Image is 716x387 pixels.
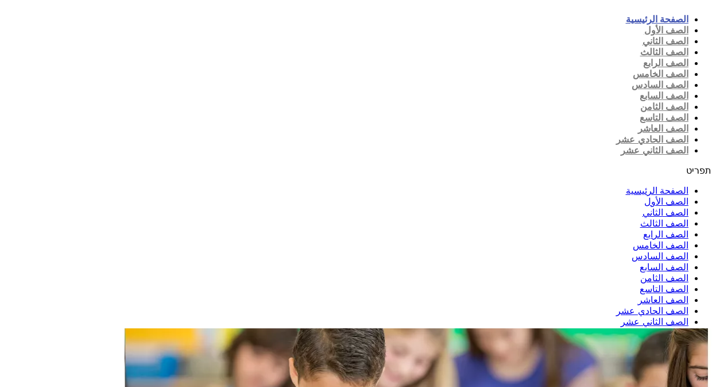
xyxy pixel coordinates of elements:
a: الصف التاسع [640,113,688,122]
div: כפתור פתיחת תפריט [102,165,711,176]
a: الصف الأول [644,25,688,35]
span: תפריט [686,166,711,175]
a: الصف الثامن [640,273,688,283]
a: الصف الحادي عشر [616,306,688,316]
a: الصف الأول [644,197,688,206]
a: الصف السادس [632,80,688,90]
a: الصف الحادي عشر [616,135,688,144]
a: الصف الثالث [640,47,688,57]
a: الصف الرابع [643,229,688,239]
a: الصف السابع [640,262,688,272]
a: الصف الثالث [640,219,688,228]
a: الصف الرابع [643,58,688,68]
a: الصف السابع [640,91,688,101]
a: الصف الثاني عشر [621,145,688,155]
a: الصفحة الرئيسية [626,186,688,196]
a: الصف السادس [632,251,688,261]
a: الصف الثامن [640,102,688,112]
a: الصف العاشر [638,124,688,133]
a: الصف الخامس [633,69,688,79]
a: الصف الثاني عشر [621,317,688,327]
a: الصف التاسع [640,284,688,294]
a: الصفحة الرئيسية [626,14,688,24]
a: الصف الثاني [643,208,688,217]
a: الصف العاشر [638,295,688,305]
a: الصف الخامس [633,240,688,250]
a: الصف الثاني [643,36,688,46]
